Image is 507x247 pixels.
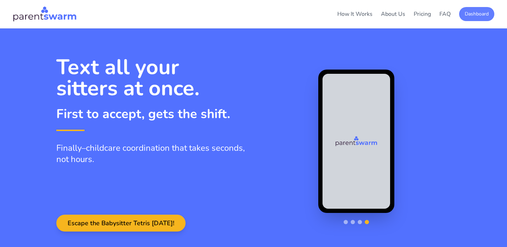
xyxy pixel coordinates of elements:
a: Pricing [414,10,431,18]
a: FAQ [439,10,451,18]
a: Dashboard [459,10,494,18]
img: Parentswarm Logo [13,6,77,22]
a: Escape the Babysitter Tetris [DATE]! [56,220,186,227]
a: About Us [381,10,405,18]
button: Escape the Babysitter Tetris [DATE]! [56,215,186,232]
img: Parentswarm Logo [335,136,377,147]
button: Dashboard [459,7,494,21]
a: How It Works [337,10,373,18]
